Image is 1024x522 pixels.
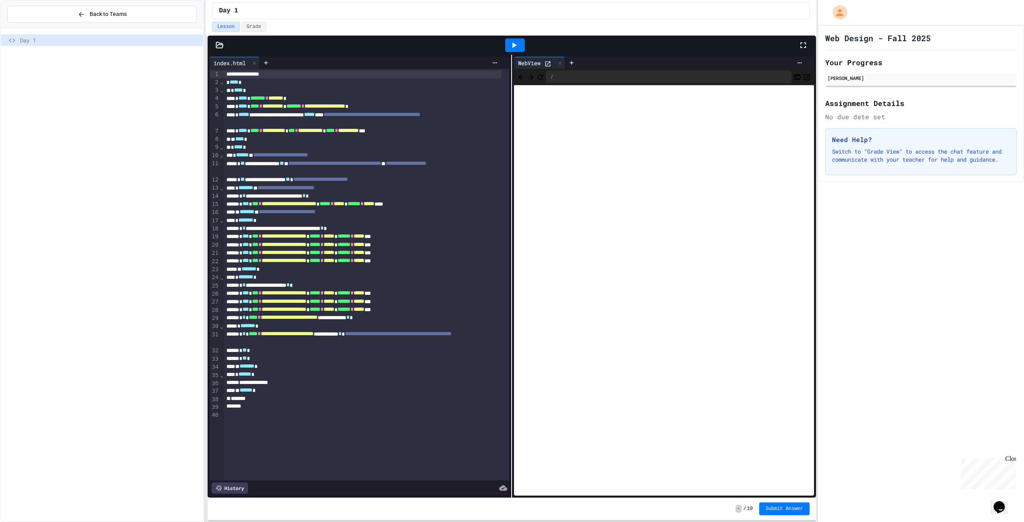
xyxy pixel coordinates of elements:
[825,57,1017,68] h2: Your Progress
[210,298,220,306] div: 27
[7,6,197,23] button: Back to Teams
[220,274,224,281] span: Fold line
[220,144,224,150] span: Fold line
[220,152,224,158] span: Fold line
[210,70,220,78] div: 1
[210,192,220,200] div: 14
[212,22,240,32] button: Lesson
[210,411,220,419] div: 40
[210,241,220,249] div: 20
[527,72,535,82] span: Forward
[210,78,220,86] div: 2
[759,502,810,515] button: Submit Answer
[210,396,220,404] div: 38
[803,72,811,82] button: Open in new tab
[514,59,544,67] div: WebView
[210,322,220,330] div: 30
[242,22,266,32] button: Grade
[210,249,220,257] div: 21
[210,208,220,216] div: 16
[210,217,220,225] div: 17
[210,135,220,143] div: 8
[210,347,220,355] div: 32
[220,217,224,224] span: Fold line
[825,98,1017,109] h2: Assignment Details
[514,57,565,69] div: WebView
[747,506,752,512] span: 10
[990,490,1016,514] iframe: chat widget
[825,32,931,44] h1: Web Design - Fall 2025
[210,314,220,322] div: 29
[220,79,224,85] span: Fold line
[825,112,1017,122] div: No due date set
[20,36,200,44] span: Day 1
[210,387,220,395] div: 37
[210,111,220,127] div: 6
[210,57,260,69] div: index.html
[210,127,220,135] div: 7
[210,94,220,102] div: 4
[90,10,127,18] span: Back to Teams
[212,482,248,494] div: History
[210,355,220,363] div: 33
[210,266,220,274] div: 23
[210,258,220,266] div: 22
[210,103,220,111] div: 5
[743,506,746,512] span: /
[210,403,220,411] div: 39
[517,72,525,82] span: Back
[832,148,1010,164] p: Switch to "Grade View" to access the chat feature and communicate with your teacher for help and ...
[958,455,1016,489] iframe: chat widget
[210,200,220,208] div: 15
[210,143,220,151] div: 9
[210,331,220,347] div: 31
[210,372,220,380] div: 35
[210,152,220,160] div: 10
[210,233,220,241] div: 19
[210,86,220,94] div: 3
[210,184,220,192] div: 13
[828,74,1015,82] div: [PERSON_NAME]
[536,72,544,82] button: Refresh
[824,3,849,22] div: My Account
[210,176,220,184] div: 12
[210,274,220,282] div: 24
[210,59,250,67] div: index.html
[832,135,1010,144] h3: Need Help?
[766,506,803,512] span: Submit Answer
[210,282,220,290] div: 25
[210,160,220,176] div: 11
[210,306,220,314] div: 28
[546,70,791,83] div: /
[210,225,220,233] div: 18
[210,363,220,371] div: 34
[220,87,224,93] span: Fold line
[220,323,224,330] span: Fold line
[3,3,55,51] div: Chat with us now!Close
[514,85,814,496] iframe: Web Preview
[220,372,224,378] span: Fold line
[736,505,742,513] span: -
[219,6,238,16] span: Day 1
[210,290,220,298] div: 26
[210,380,220,388] div: 36
[793,72,801,82] button: Console
[220,185,224,191] span: Fold line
